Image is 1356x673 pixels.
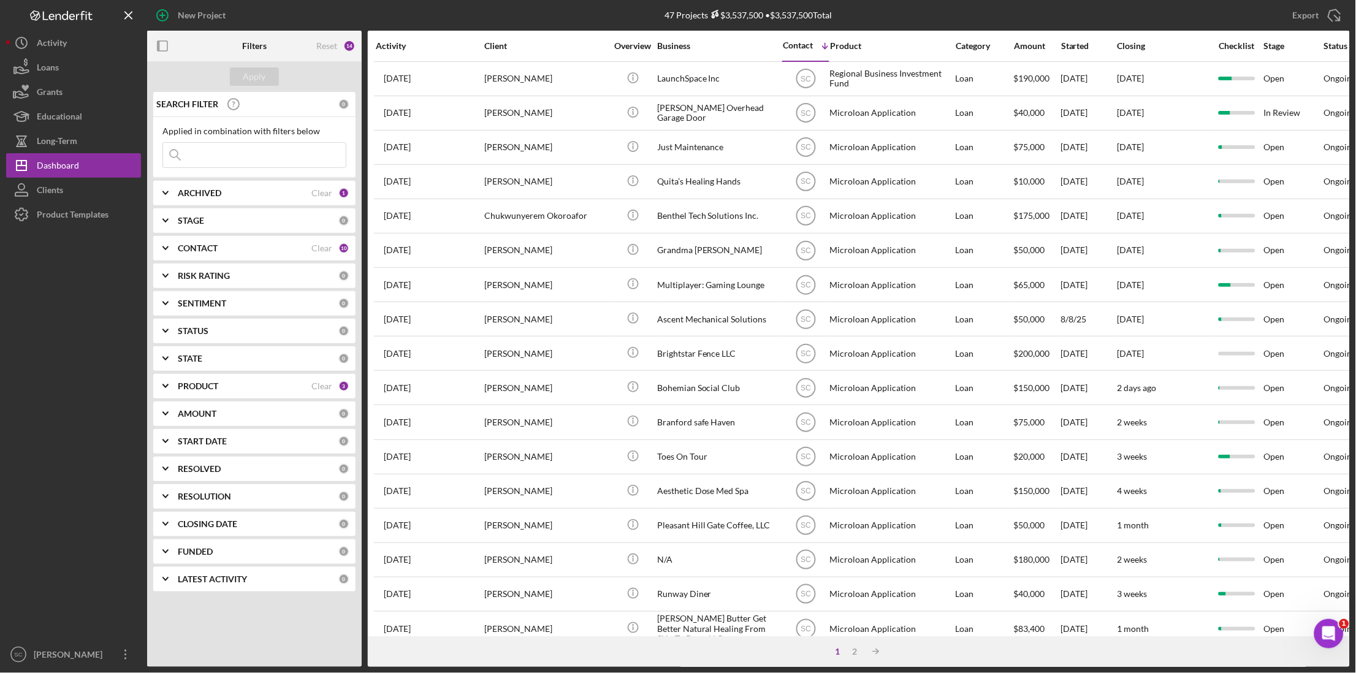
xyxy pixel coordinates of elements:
[956,406,1013,438] div: Loan
[1118,41,1209,51] div: Closing
[178,271,230,281] b: RISK RATING
[484,41,607,51] div: Client
[801,143,811,152] text: SC
[956,544,1013,576] div: Loan
[1061,97,1116,129] div: [DATE]
[1061,165,1116,198] div: [DATE]
[1264,234,1323,267] div: Open
[178,243,218,253] b: CONTACT
[830,337,953,370] div: Microloan Application
[37,153,79,181] div: Dashboard
[847,647,864,656] div: 2
[1264,303,1323,335] div: Open
[338,491,349,502] div: 0
[1061,303,1116,335] div: 8/8/25
[956,165,1013,198] div: Loan
[338,270,349,281] div: 0
[338,243,349,254] div: 10
[1014,588,1045,599] span: $40,000
[1014,279,1045,290] span: $65,000
[1061,544,1116,576] div: [DATE]
[338,215,349,226] div: 0
[1118,382,1157,393] time: 2 days ago
[338,353,349,364] div: 0
[1264,509,1323,542] div: Open
[6,31,141,55] button: Activity
[1118,176,1145,186] time: [DATE]
[384,74,411,83] time: 2025-08-13 21:22
[6,55,141,80] button: Loans
[956,371,1013,404] div: Loan
[37,31,67,58] div: Activity
[1264,337,1323,370] div: Open
[657,131,780,164] div: Just Maintenance
[801,419,811,427] text: SC
[1014,382,1050,393] span: $150,000
[384,452,411,462] time: 2025-10-03 15:19
[6,202,141,227] button: Product Templates
[956,337,1013,370] div: Loan
[956,131,1013,164] div: Loan
[801,246,811,255] text: SC
[1014,554,1050,565] span: $180,000
[1061,337,1116,370] div: [DATE]
[338,408,349,419] div: 0
[830,63,953,95] div: Regional Business Investment Fund
[311,188,332,198] div: Clear
[6,153,141,178] a: Dashboard
[178,298,226,308] b: SENTIMENT
[956,475,1013,508] div: Loan
[1118,588,1148,599] time: 3 weeks
[1118,107,1145,118] time: [DATE]
[956,612,1013,645] div: Loan
[1118,279,1145,290] time: [DATE]
[338,546,349,557] div: 0
[178,216,204,226] b: STAGE
[830,612,953,645] div: Microloan Application
[657,97,780,129] div: [PERSON_NAME] Overhead Garage Door
[1061,41,1116,51] div: Started
[783,40,813,50] div: Contact
[1264,371,1323,404] div: Open
[1264,200,1323,232] div: Open
[6,129,141,153] a: Long-Term
[484,97,607,129] div: [PERSON_NAME]
[1118,348,1145,359] time: [DATE]
[6,104,141,129] button: Educational
[610,41,656,51] div: Overview
[1061,406,1116,438] div: [DATE]
[956,200,1013,232] div: Loan
[484,371,607,404] div: [PERSON_NAME]
[311,243,332,253] div: Clear
[230,67,279,86] button: Apply
[484,337,607,370] div: [PERSON_NAME]
[178,574,247,584] b: LATEST ACTIVITY
[1264,41,1323,51] div: Stage
[1014,210,1050,221] span: $175,000
[1014,245,1045,255] span: $50,000
[1118,314,1145,324] time: [DATE]
[657,268,780,301] div: Multiplayer: Gaming Lounge
[338,381,349,392] div: 3
[1061,200,1116,232] div: [DATE]
[384,520,411,530] time: 2025-09-23 21:05
[830,475,953,508] div: Microloan Application
[484,234,607,267] div: [PERSON_NAME]
[484,406,607,438] div: [PERSON_NAME]
[6,178,141,202] a: Clients
[147,3,238,28] button: New Project
[338,325,349,336] div: 0
[956,97,1013,129] div: Loan
[1014,176,1045,186] span: $10,000
[1061,612,1116,645] div: [DATE]
[484,544,607,576] div: [PERSON_NAME]
[178,354,202,363] b: STATE
[657,41,780,51] div: Business
[1264,612,1323,645] div: Open
[1264,63,1323,95] div: Open
[1014,348,1050,359] span: $200,000
[338,436,349,447] div: 0
[956,509,1013,542] div: Loan
[484,131,607,164] div: [PERSON_NAME]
